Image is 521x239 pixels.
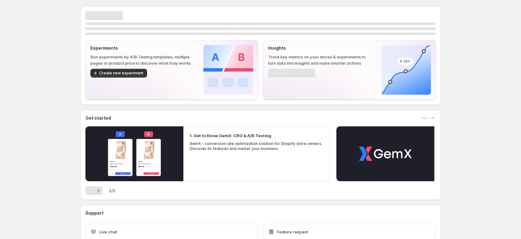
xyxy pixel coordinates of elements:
h3: Support [85,210,104,216]
img: Insights [381,45,431,95]
p: Experiments [90,45,193,51]
h3: Get started [85,115,111,121]
p: Run experiments by A/B Testing templates, multiple pages or product price to discover what truly ... [90,54,193,66]
span: Live chat [99,229,117,235]
p: Insights [268,45,371,51]
h2: 1. Get to Know GemX: CRO & A/B Testing [190,132,271,139]
span: Feature request [277,229,308,235]
img: Experiments [203,45,253,95]
button: Play video [85,126,183,181]
p: Track key metrics on your stores & experiments to turn data into insights and make smarter actions [268,54,371,66]
button: Create new experiment [90,69,147,77]
nav: Pagination [85,186,103,195]
span: Create new experiment [99,71,143,76]
span: 1 / 2 [109,187,115,194]
p: GemX - conversion rate optimization solution for Shopify store owners. Discover its features and ... [190,141,324,151]
button: Play video [336,126,434,181]
button: Next [94,186,103,195]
